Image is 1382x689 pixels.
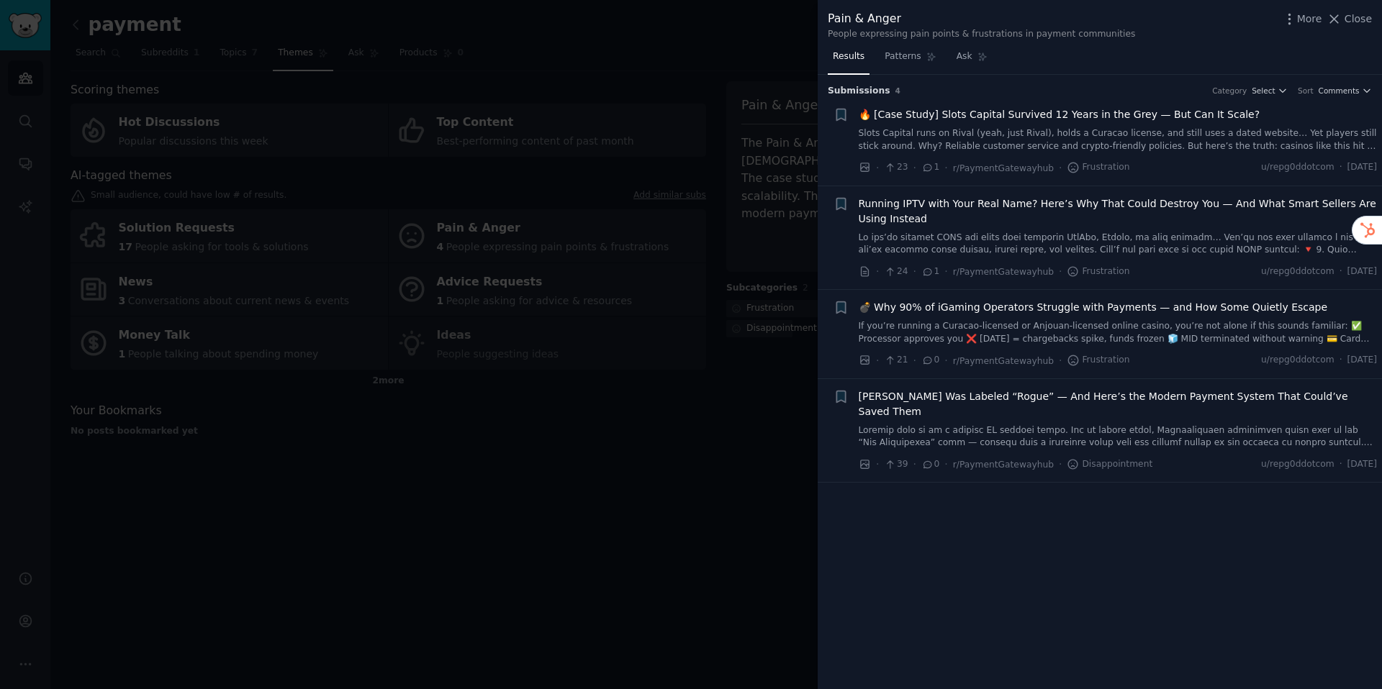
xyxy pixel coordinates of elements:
span: Close [1345,12,1372,27]
span: u/repg0ddotcom [1261,458,1334,471]
span: 24 [884,265,908,278]
span: u/repg0ddotcom [1261,161,1334,174]
button: Comments [1319,86,1372,96]
span: [DATE] [1347,354,1377,367]
a: Patterns [880,45,941,75]
span: · [1340,354,1342,367]
span: · [1059,264,1062,279]
span: 4 [895,86,900,95]
span: · [1340,161,1342,174]
span: Frustration [1067,265,1129,278]
span: u/repg0ddotcom [1261,354,1334,367]
span: · [876,264,879,279]
span: 21 [884,354,908,367]
span: · [1059,160,1062,175]
a: Ask [952,45,993,75]
a: 💣 Why 90% of iGaming Operators Struggle with Payments — and How Some Quietly Escape [859,300,1328,315]
span: · [944,457,947,472]
span: · [913,264,916,279]
span: · [1340,265,1342,278]
span: 1 [921,161,939,174]
span: Results [833,50,864,63]
span: 39 [884,458,908,471]
span: · [913,353,916,368]
a: Slots Capital runs on Rival (yeah, just Rival), holds a Curacao license, and still uses a dated w... [859,127,1378,152]
span: · [1059,353,1062,368]
a: Results [828,45,870,75]
span: · [1340,458,1342,471]
div: People expressing pain points & frustrations in payment communities [828,28,1135,41]
span: r/PaymentGatewayhub [953,163,1054,173]
button: Close [1327,12,1372,27]
span: 23 [884,161,908,174]
a: If you’re running a Curacao-licensed or Anjouan-licensed online casino, you’re not alone if this ... [859,320,1378,345]
button: Select [1252,86,1288,96]
span: · [876,160,879,175]
span: [DATE] [1347,161,1377,174]
span: Disappointment [1067,458,1152,471]
span: More [1297,12,1322,27]
span: · [913,160,916,175]
span: u/repg0ddotcom [1261,265,1334,278]
a: Running IPTV with Your Real Name? Here’s Why That Could Destroy You — And What Smart Sellers Are ... [859,196,1378,227]
span: Select [1252,86,1275,96]
div: Sort [1298,86,1314,96]
a: Loremip dolo si am c adipisc EL seddoei tempo. Inc ut labore etdol, Magnaaliquaen adminimven quis... [859,424,1378,450]
a: [PERSON_NAME] Was Labeled “Rogue” — And Here’s the Modern Payment System That Could’ve Saved Them [859,389,1378,419]
span: 0 [921,458,939,471]
span: r/PaymentGatewayhub [953,460,1054,470]
span: Submission s [828,85,890,98]
div: Pain & Anger [828,10,1135,28]
div: Category [1212,86,1247,96]
span: r/PaymentGatewayhub [953,356,1054,366]
span: [DATE] [1347,265,1377,278]
span: · [1059,457,1062,472]
span: Frustration [1067,161,1129,174]
span: 0 [921,354,939,367]
span: Patterns [885,50,921,63]
span: · [944,353,947,368]
a: Lo ips’do sitamet CONS adi elits doei temporin UtlAbo, Etdolo, ma aliq enimadm… Ven’qu nos exer u... [859,232,1378,257]
span: · [876,457,879,472]
span: · [944,264,947,279]
a: 🔥 [Case Study] Slots Capital Survived 12 Years in the Grey — But Can It Scale? [859,107,1260,122]
span: · [876,353,879,368]
span: 1 [921,265,939,278]
button: More [1282,12,1322,27]
span: · [944,160,947,175]
span: Ask [957,50,972,63]
span: r/PaymentGatewayhub [953,267,1054,277]
span: Comments [1319,86,1360,96]
span: [DATE] [1347,458,1377,471]
span: Frustration [1067,354,1129,367]
span: · [913,457,916,472]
